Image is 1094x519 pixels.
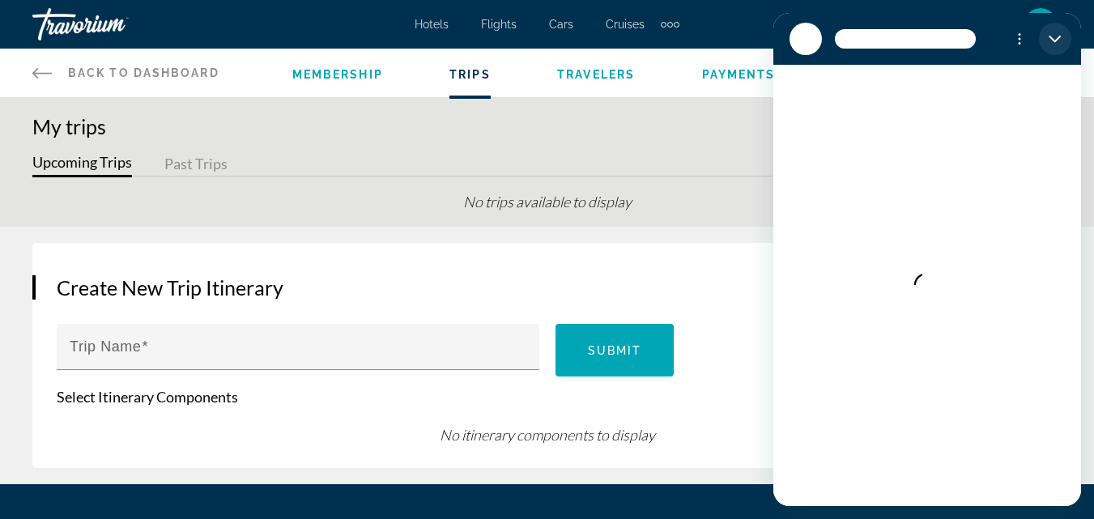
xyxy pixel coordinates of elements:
mat-label: Trip Name [70,338,141,355]
button: Submit [556,324,675,376]
a: Cruises [606,18,645,31]
a: Payments [702,68,776,81]
a: Cars [549,18,573,31]
p: Select Itinerary Components [57,388,1037,406]
a: Travelers [557,68,635,81]
a: Flights [481,18,517,31]
span: Back to Dashboard [68,66,219,79]
a: Back to Dashboard [32,49,219,97]
button: Extra navigation items [661,11,679,37]
a: Trips [449,68,491,81]
a: Hotels [415,18,449,31]
div: No itinerary components to display [57,426,1037,444]
a: Membership [292,68,383,81]
button: User Menu [1020,7,1062,41]
span: Submit [588,344,642,357]
button: Upcoming Trips [32,152,132,177]
button: Past Trips [164,152,228,177]
iframe: Messaging window [773,13,1081,506]
a: Travorium [32,3,194,45]
div: No trips available to display [32,193,1062,227]
h1: My trips [32,114,1062,138]
h3: Create New Trip Itinerary [57,275,1037,300]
